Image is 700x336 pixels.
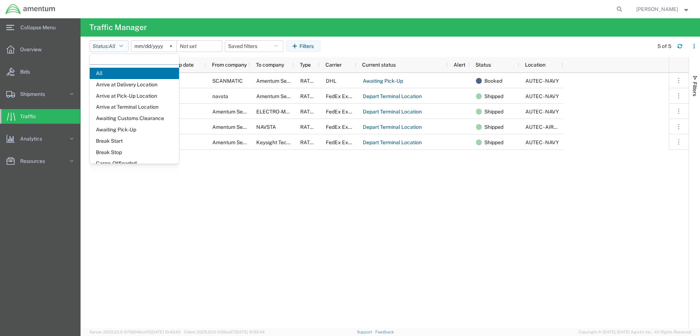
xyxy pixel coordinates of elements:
[692,82,698,96] span: Filters
[525,78,559,84] span: AUTEC - NAVY
[300,93,317,99] span: RATED
[90,135,179,147] span: Break Start
[20,154,50,168] span: Resources
[525,139,559,145] span: AUTEC - NAVY
[212,62,247,68] span: From company
[131,41,176,52] input: Not set
[484,73,502,89] span: Booked
[300,139,317,145] span: RATED
[0,131,80,146] a: Analytics
[0,87,80,101] a: Shipments
[90,101,179,113] span: Arrive at Terminal Location
[184,330,265,334] span: Client: 2025.20.0-035ba07
[362,137,422,149] a: Depart Terminal Location
[300,124,317,130] span: RATED
[525,62,546,68] span: Location
[636,5,678,13] span: Patrick Ostrander
[578,329,691,335] span: Copyright © [DATE]-[DATE] Agistix Inc., All Rights Reserved
[375,330,394,334] a: Feedback
[90,147,179,158] span: Break Stop
[300,78,317,84] span: RATED
[362,122,422,133] a: Depart Terminal Location
[0,154,80,168] a: Resources
[89,18,147,37] h4: Traffic Manager
[177,41,222,52] input: Not set
[256,124,276,130] span: NAVSTA
[212,139,267,145] span: Amentum Services, Inc.
[256,62,284,68] span: To company
[256,78,311,84] span: Amentum Services, Inc.
[0,64,80,79] a: Bids
[0,42,80,57] a: Overview
[326,78,336,84] span: DHL
[89,40,129,52] button: Status:All
[20,131,47,146] span: Analytics
[357,330,375,334] a: Support
[0,109,80,124] a: Traffic
[90,68,179,79] span: All
[20,87,50,101] span: Shipments
[225,40,283,52] button: Saved filters
[90,158,179,169] span: Cargo-Offloaded
[256,139,310,145] span: Keysight Technologies
[212,93,228,99] span: navsta
[362,106,422,118] a: Depart Terminal Location
[90,90,179,102] span: Arrive at Pick-Up Location
[212,78,243,84] span: SCANMATIC
[525,124,615,130] span: AUTEC - AIRPT - West Palm Beach
[90,124,179,135] span: Awaiting Pick-Up
[484,119,503,135] span: Shipped
[300,109,317,115] span: RATED
[525,109,559,115] span: AUTEC - NAVY
[90,113,179,124] span: Awaiting Customs Clearance
[20,109,41,124] span: Traffic
[326,139,361,145] span: FedEx Express
[256,109,341,115] span: ELECTRO-METRICS CORPORATION
[235,330,265,334] span: [DATE] 10:52:44
[362,62,396,68] span: Current status
[20,64,35,79] span: Bids
[476,62,491,68] span: Status
[326,124,361,130] span: FedEx Express
[525,93,559,99] span: AUTEC - NAVY
[362,75,403,87] a: Awaiting Pick-Up
[89,330,180,334] span: Server: 2025.20.0-970904bc0f3
[326,93,361,99] span: FedEx Express
[109,43,115,49] span: All
[20,42,47,57] span: Overview
[636,5,690,14] button: [PERSON_NAME]
[286,40,320,52] button: Filters
[212,124,267,130] span: Amentum Services, Inc.
[300,62,311,68] span: Type
[5,4,56,15] img: logo
[325,62,342,68] span: Carrier
[658,42,671,50] div: 5 of 5
[454,62,465,68] span: Alert
[212,109,267,115] span: Amentum Services, Inc.
[484,89,503,104] span: Shipped
[256,93,311,99] span: Amentum Services, Inc.
[151,330,180,334] span: [DATE] 10:43:43
[90,79,179,90] span: Arrive at Delivery Location
[484,135,503,150] span: Shipped
[326,109,361,115] span: FedEx Express
[362,91,422,102] a: Depart Terminal Location
[484,104,503,119] span: Shipped
[21,20,61,35] span: Collapse Menu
